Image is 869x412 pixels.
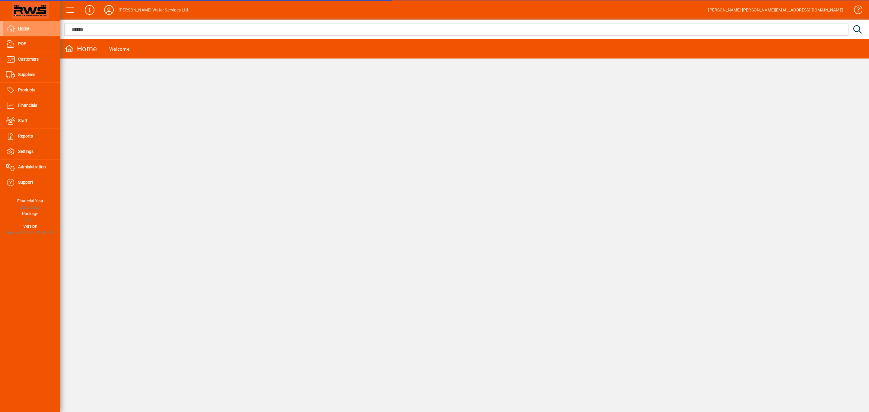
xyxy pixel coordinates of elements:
span: Staff [18,118,27,123]
span: Version [23,224,37,229]
span: Products [18,87,35,92]
span: Suppliers [18,72,35,77]
span: Financials [18,103,37,108]
button: Add [80,5,99,15]
span: Home [18,26,29,31]
span: Administration [18,164,46,169]
div: [PERSON_NAME] [PERSON_NAME][EMAIL_ADDRESS][DOMAIN_NAME] [708,5,843,15]
div: Home [65,44,97,54]
div: [PERSON_NAME] Water Services Ltd [119,5,188,15]
a: Administration [3,160,60,175]
button: Profile [99,5,119,15]
a: Knowledge Base [849,1,861,21]
span: Support [18,180,33,185]
a: Customers [3,52,60,67]
a: Staff [3,113,60,128]
span: Financial Year [17,198,43,203]
a: Suppliers [3,67,60,82]
span: Package [22,211,38,216]
span: Settings [18,149,33,154]
div: Welcome [109,44,129,54]
span: Customers [18,57,39,62]
a: Products [3,83,60,98]
span: POS [18,41,26,46]
a: Support [3,175,60,190]
a: Financials [3,98,60,113]
span: Reports [18,134,33,138]
a: POS [3,36,60,52]
a: Settings [3,144,60,159]
a: Reports [3,129,60,144]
